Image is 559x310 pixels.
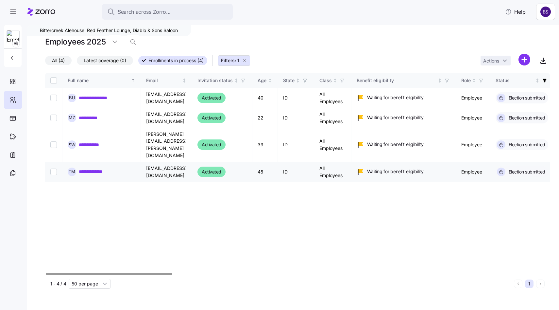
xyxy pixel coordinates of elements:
div: Email [146,77,181,84]
td: ID [278,162,314,182]
span: Filters: 1 [221,57,239,64]
span: Activated [202,94,221,102]
div: Age [258,77,266,84]
input: Select all records [50,77,57,84]
span: Election submitted [507,95,545,101]
div: Not sorted [296,78,300,83]
td: 22 [252,108,278,128]
span: Waiting for benefit eligibility [367,168,424,175]
div: Not sorted [472,78,476,83]
button: Search across Zorro... [102,4,233,20]
span: Activated [202,168,221,176]
div: Not sorted [535,78,540,83]
th: EmailNot sorted [141,73,192,88]
span: Waiting for benefit eligibility [367,94,424,101]
th: StatusNot sorted [490,73,554,88]
th: RoleNot sorted [456,73,490,88]
span: Election submitted [507,141,545,148]
td: Employee [456,108,490,128]
td: 45 [252,162,278,182]
img: 70e1238b338d2f51ab0eff200587d663 [540,7,551,17]
span: Search across Zorro... [118,8,171,16]
span: 1 - 4 / 4 [50,281,66,287]
span: Waiting for benefit eligibility [367,141,424,148]
td: 40 [252,88,278,108]
span: Waiting for benefit eligibility [367,114,424,121]
div: Status [496,77,534,84]
td: Employee [456,128,490,162]
td: [EMAIL_ADDRESS][DOMAIN_NAME] [141,108,192,128]
span: T M [69,170,75,174]
span: S W [69,143,76,147]
td: ID [278,88,314,108]
button: Next page [536,280,545,288]
input: Select record 4 [50,169,57,175]
button: Help [500,5,531,18]
div: State [283,77,295,84]
input: Select record 2 [50,115,57,121]
input: Select record 3 [50,141,57,148]
span: All (4) [52,56,65,65]
button: 1 [525,280,534,288]
input: Select record 1 [50,95,57,101]
th: ClassNot sorted [314,73,351,88]
td: Employee [456,162,490,182]
div: Bittercreek Alehouse, Red Feather Lounge, Diablo & Sons Saloon [27,25,191,36]
button: Previous page [514,280,522,288]
th: StateNot sorted [278,73,314,88]
span: Latest coverage (0) [84,56,126,65]
td: ID [278,128,314,162]
span: Election submitted [507,115,545,121]
td: All Employees [314,88,351,108]
span: Help [505,8,526,16]
td: All Employees [314,162,351,182]
div: Sorted ascending [131,78,135,83]
td: All Employees [314,108,351,128]
div: Invitation status [197,77,233,84]
span: Activated [202,141,221,149]
div: Class [319,77,332,84]
td: All Employees [314,128,351,162]
span: Election submitted [507,169,545,175]
th: Benefit eligibilityNot sorted [351,73,456,88]
td: [EMAIL_ADDRESS][DOMAIN_NAME] [141,88,192,108]
button: Actions [481,56,511,65]
td: [PERSON_NAME][EMAIL_ADDRESS][PERSON_NAME][DOMAIN_NAME] [141,128,192,162]
td: 39 [252,128,278,162]
div: Not sorted [182,78,187,83]
span: M Z [69,116,75,120]
th: Invitation statusNot sorted [192,73,252,88]
div: Role [461,77,471,84]
h1: Employees 2025 [45,37,106,47]
th: Full nameSorted ascending [62,73,141,88]
span: Actions [483,59,499,63]
div: Not sorted [268,78,272,83]
span: Activated [202,114,221,122]
td: ID [278,108,314,128]
div: Benefit eligibility [357,77,436,84]
th: AgeNot sorted [252,73,278,88]
div: Full name [68,77,130,84]
img: Employer logo [7,30,19,44]
button: Filters: 1 [218,55,250,66]
td: [EMAIL_ADDRESS][DOMAIN_NAME] [141,162,192,182]
span: Enrollments in process (4) [148,56,204,65]
span: B U [69,96,75,100]
div: Not sorted [333,78,337,83]
div: Not sorted [437,78,442,83]
td: Employee [456,88,490,108]
svg: add icon [518,54,530,65]
div: Not sorted [234,78,239,83]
